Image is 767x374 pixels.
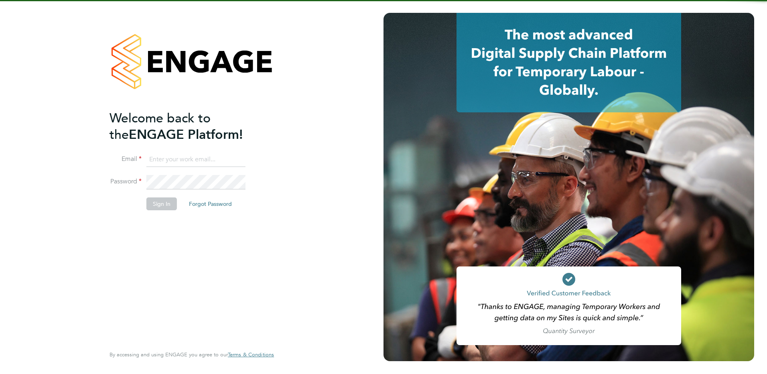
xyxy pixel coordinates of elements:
span: By accessing and using ENGAGE you agree to our [110,351,274,358]
label: Password [110,177,142,186]
h2: ENGAGE Platform! [110,110,266,143]
button: Forgot Password [183,197,238,210]
span: Welcome back to the [110,110,211,142]
label: Email [110,155,142,163]
button: Sign In [146,197,177,210]
input: Enter your work email... [146,152,246,167]
a: Terms & Conditions [228,352,274,358]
